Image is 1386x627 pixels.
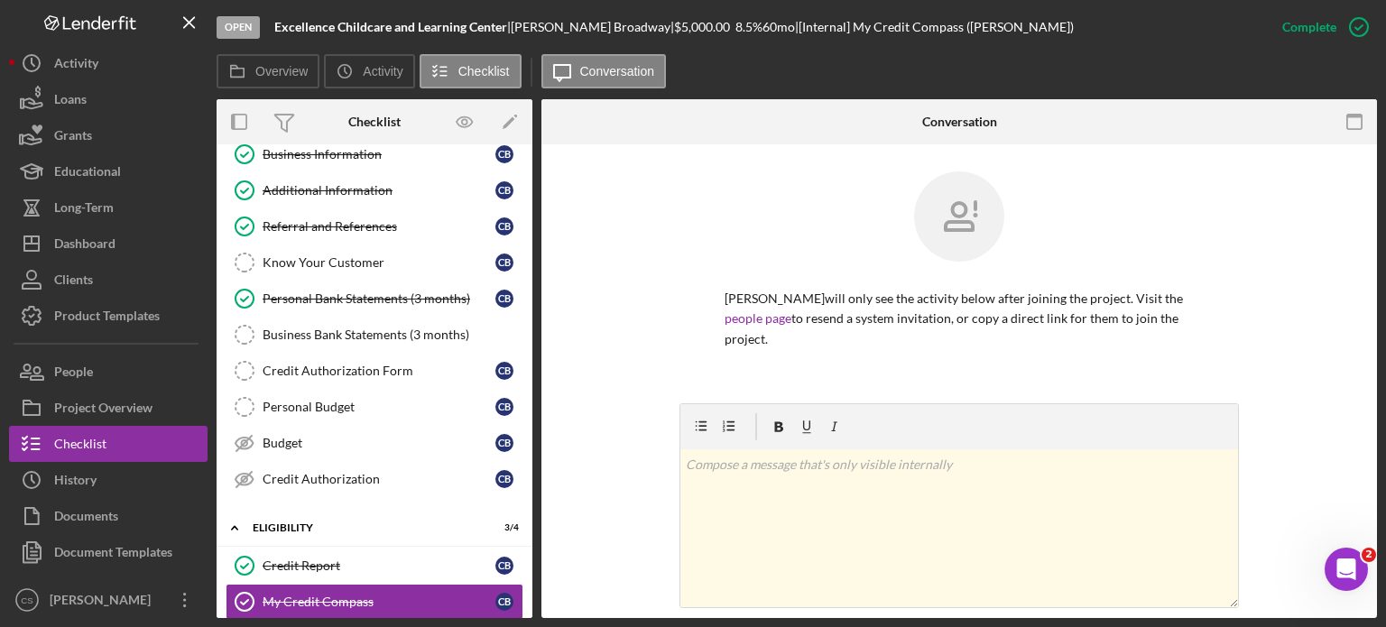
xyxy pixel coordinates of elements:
a: Know Your CustomerCB [226,244,523,281]
div: 8.5 % [735,20,762,34]
div: Checklist [348,115,401,129]
div: Credit Authorization [263,472,495,486]
label: Overview [255,64,308,78]
div: C B [495,398,513,416]
button: Checklist [420,54,522,88]
button: Activity [324,54,414,88]
b: Excellence Childcare and Learning Center [274,19,507,34]
div: Additional Information [263,183,495,198]
div: C B [495,470,513,488]
text: CS [21,595,32,605]
div: C B [495,362,513,380]
button: Complete [1264,9,1377,45]
div: Loans [54,81,87,122]
a: Personal Bank Statements (3 months)CB [226,281,523,317]
button: Document Templates [9,534,208,570]
label: Conversation [580,64,655,78]
button: Loans [9,81,208,117]
div: Personal Bank Statements (3 months) [263,291,495,306]
label: Checklist [458,64,510,78]
div: Eligibility [253,522,474,533]
div: Business Bank Statements (3 months) [263,327,522,342]
div: People [54,354,93,394]
a: people page [725,310,791,326]
button: Product Templates [9,298,208,334]
div: My Credit Compass [263,595,495,609]
a: Credit Authorization FormCB [226,353,523,389]
div: Checklist [54,426,106,466]
div: $5,000.00 [674,20,735,34]
button: CS[PERSON_NAME] [9,582,208,618]
div: | [Internal] My Credit Compass ([PERSON_NAME]) [795,20,1074,34]
div: Educational [54,153,121,194]
div: Referral and References [263,219,495,234]
div: Activity [54,45,98,86]
button: Grants [9,117,208,153]
div: [PERSON_NAME] [45,582,162,622]
div: Open [217,16,260,39]
div: Credit Authorization Form [263,364,495,378]
div: C B [495,145,513,163]
div: 60 mo [762,20,795,34]
button: History [9,462,208,498]
div: C B [495,217,513,235]
label: Activity [363,64,402,78]
button: Overview [217,54,319,88]
button: Conversation [541,54,667,88]
div: Personal Budget [263,400,495,414]
div: Project Overview [54,390,152,430]
div: C B [495,434,513,452]
div: 3 / 4 [486,522,519,533]
a: Educational [9,153,208,189]
a: Business Bank Statements (3 months) [226,317,523,353]
div: Conversation [922,115,997,129]
div: Know Your Customer [263,255,495,270]
div: Grants [54,117,92,158]
button: Activity [9,45,208,81]
div: Complete [1282,9,1336,45]
a: Personal BudgetCB [226,389,523,425]
span: 2 [1362,548,1376,562]
div: C B [495,254,513,272]
div: History [54,462,97,503]
a: Additional InformationCB [226,172,523,208]
button: Checklist [9,426,208,462]
div: [PERSON_NAME] Broadway | [511,20,674,34]
a: My Credit CompassCB [226,584,523,620]
div: Business Information [263,147,495,161]
button: Project Overview [9,390,208,426]
a: Credit ReportCB [226,548,523,584]
button: Dashboard [9,226,208,262]
div: Documents [54,498,118,539]
div: C B [495,557,513,575]
div: Document Templates [54,534,172,575]
div: C B [495,290,513,308]
div: Clients [54,262,93,302]
button: Documents [9,498,208,534]
a: Referral and ReferencesCB [226,208,523,244]
button: Long-Term [9,189,208,226]
div: C B [495,593,513,611]
button: Clients [9,262,208,298]
button: People [9,354,208,390]
a: Credit AuthorizationCB [226,461,523,497]
div: | [274,20,511,34]
div: C B [495,181,513,199]
div: Long-Term [54,189,114,230]
a: Business InformationCB [226,136,523,172]
div: Dashboard [54,226,115,266]
a: BudgetCB [226,425,523,461]
div: Product Templates [54,298,160,338]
